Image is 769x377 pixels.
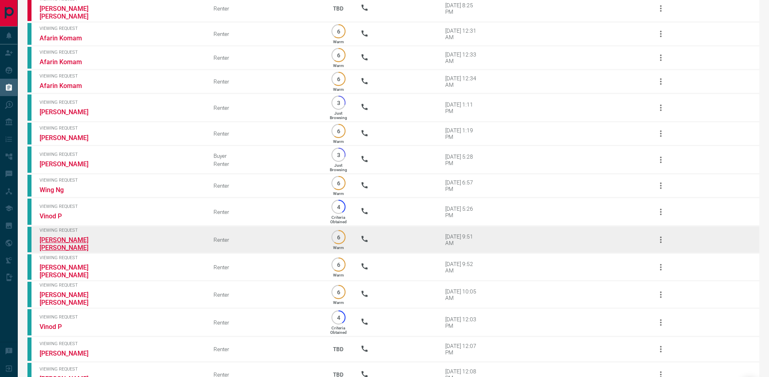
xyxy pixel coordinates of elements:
[27,71,31,92] div: condos.ca
[40,367,201,372] span: Viewing Request
[335,152,342,158] p: 3
[27,147,31,173] div: condos.ca
[335,76,342,82] p: 6
[40,73,201,79] span: Viewing Request
[214,182,316,189] div: Renter
[214,346,316,352] div: Renter
[40,228,201,233] span: Viewing Request
[328,338,348,360] p: TBD
[40,323,100,331] a: Vinod P
[214,130,316,137] div: Renter
[40,186,100,194] a: Wing Ng
[330,326,347,335] p: Criteria Obtained
[27,175,31,197] div: condos.ca
[27,123,31,145] div: condos.ca
[40,204,201,209] span: Viewing Request
[40,160,100,168] a: [PERSON_NAME]
[335,204,342,210] p: 4
[214,237,316,243] div: Renter
[27,337,31,361] div: condos.ca
[214,209,316,215] div: Renter
[445,343,480,356] div: [DATE] 12:07 PM
[40,314,201,320] span: Viewing Request
[335,234,342,240] p: 6
[40,5,100,20] a: [PERSON_NAME] [PERSON_NAME]
[445,316,480,329] div: [DATE] 12:03 PM
[40,82,100,90] a: Afarin Komam
[214,105,316,111] div: Renter
[40,212,100,220] a: Vinod P
[40,236,100,251] a: [PERSON_NAME] [PERSON_NAME]
[27,94,31,121] div: condos.ca
[445,27,480,40] div: [DATE] 12:31 AM
[445,127,480,140] div: [DATE] 1:19 PM
[335,314,342,320] p: 4
[40,100,201,105] span: Viewing Request
[445,179,480,192] div: [DATE] 6:57 PM
[333,63,344,68] p: Warm
[335,128,342,134] p: 6
[40,283,201,288] span: Viewing Request
[445,205,480,218] div: [DATE] 5:26 PM
[445,101,480,114] div: [DATE] 1:11 PM
[40,350,100,357] a: [PERSON_NAME]
[335,52,342,58] p: 6
[40,178,201,183] span: Viewing Request
[335,180,342,186] p: 6
[335,100,342,106] p: 3
[40,126,201,131] span: Viewing Request
[214,54,316,61] div: Renter
[445,288,480,301] div: [DATE] 10:05 AM
[40,26,201,31] span: Viewing Request
[214,161,316,167] div: Renter
[330,215,347,224] p: Criteria Obtained
[333,273,344,277] p: Warm
[214,291,316,298] div: Renter
[333,245,344,250] p: Warm
[27,47,31,69] div: condos.ca
[214,153,316,159] div: Buyer
[445,261,480,274] div: [DATE] 9:52 AM
[330,111,347,120] p: Just Browsing
[27,23,31,45] div: condos.ca
[333,87,344,92] p: Warm
[333,300,344,305] p: Warm
[214,319,316,326] div: Renter
[333,40,344,44] p: Warm
[333,139,344,144] p: Warm
[40,255,201,260] span: Viewing Request
[214,31,316,37] div: Renter
[40,152,201,157] span: Viewing Request
[335,289,342,295] p: 6
[214,78,316,85] div: Renter
[40,108,100,116] a: [PERSON_NAME]
[445,75,480,88] div: [DATE] 12:34 AM
[214,5,316,12] div: Renter
[335,262,342,268] p: 6
[333,191,344,196] p: Warm
[40,134,100,142] a: [PERSON_NAME]
[445,233,480,246] div: [DATE] 9:51 AM
[40,341,201,346] span: Viewing Request
[40,58,100,66] a: Afarin Komam
[40,34,100,42] a: Afarin Komam
[214,264,316,270] div: Renter
[40,264,100,279] a: [PERSON_NAME] [PERSON_NAME]
[40,291,100,306] a: [PERSON_NAME] [PERSON_NAME]
[330,163,347,172] p: Just Browsing
[40,50,201,55] span: Viewing Request
[445,2,480,15] div: [DATE] 8:25 PM
[27,199,31,225] div: condos.ca
[27,254,31,280] div: condos.ca
[27,227,31,252] div: condos.ca
[335,28,342,34] p: 6
[27,282,31,307] div: condos.ca
[445,51,480,64] div: [DATE] 12:33 AM
[27,309,31,335] div: condos.ca
[445,153,480,166] div: [DATE] 5:28 PM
